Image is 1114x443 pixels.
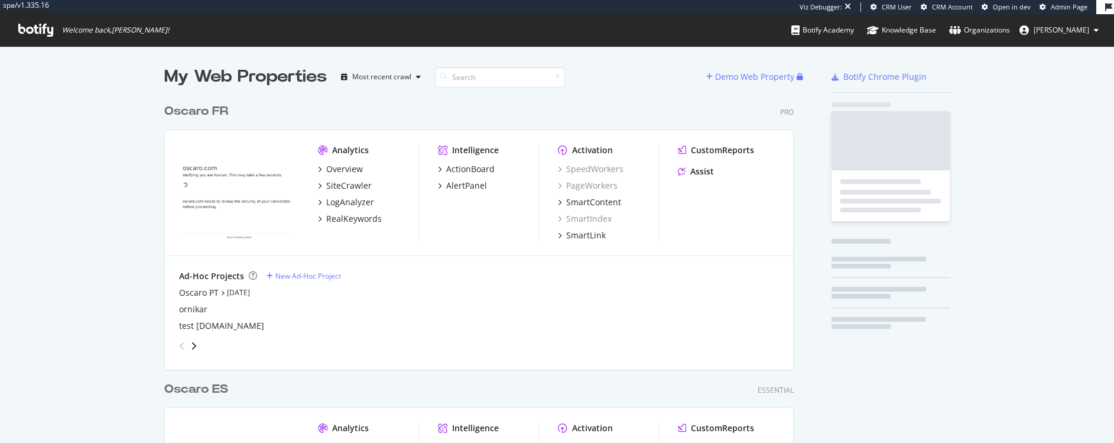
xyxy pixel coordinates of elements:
[438,163,495,175] a: ActionBoard
[332,422,369,434] div: Analytics
[179,287,219,299] a: Oscaro PT
[558,213,612,225] a: SmartIndex
[1010,21,1108,40] button: [PERSON_NAME]
[326,163,363,175] div: Overview
[932,2,973,11] span: CRM Account
[179,270,244,282] div: Ad-Hoc Projects
[179,320,264,332] a: test [DOMAIN_NAME]
[1034,25,1089,35] span: Nathalie Geoffrin
[326,180,372,192] div: SiteCrawler
[1040,2,1087,12] a: Admin Page
[336,67,426,86] button: Most recent crawl
[164,381,233,398] a: Oscaro ES
[832,71,927,83] a: Botify Chrome Plugin
[566,229,606,241] div: SmartLink
[867,14,936,46] a: Knowledge Base
[179,144,299,240] img: Oscaro.com
[949,14,1010,46] a: Organizations
[691,422,754,434] div: CustomReports
[326,196,374,208] div: LogAnalyzer
[572,144,613,156] div: Activation
[164,381,228,398] div: Oscaro ES
[318,213,382,225] a: RealKeywords
[993,2,1031,11] span: Open in dev
[164,103,228,120] div: Oscaro FR
[446,180,487,192] div: AlertPanel
[921,2,973,12] a: CRM Account
[791,14,854,46] a: Botify Academy
[867,24,936,36] div: Knowledge Base
[791,24,854,36] div: Botify Academy
[452,144,499,156] div: Intelligence
[164,65,327,89] div: My Web Properties
[566,196,621,208] div: SmartContent
[572,422,613,434] div: Activation
[326,213,382,225] div: RealKeywords
[758,385,794,395] div: Essential
[706,72,797,82] a: Demo Web Property
[691,144,754,156] div: CustomReports
[558,180,618,192] a: PageWorkers
[678,166,714,177] a: Assist
[174,337,190,355] div: angle-left
[452,422,499,434] div: Intelligence
[446,163,495,175] div: ActionBoard
[706,67,797,86] button: Demo Web Property
[227,287,250,298] a: [DATE]
[715,71,794,83] div: Demo Web Property
[780,107,794,117] div: Pro
[179,303,207,315] a: ornikar
[678,144,754,156] a: CustomReports
[882,2,912,11] span: CRM User
[438,180,487,192] a: AlertPanel
[871,2,912,12] a: CRM User
[352,73,411,80] div: Most recent crawl
[800,2,842,12] div: Viz Debugger:
[690,166,714,177] div: Assist
[332,144,369,156] div: Analytics
[558,196,621,208] a: SmartContent
[949,24,1010,36] div: Organizations
[678,422,754,434] a: CustomReports
[164,103,233,120] a: Oscaro FR
[558,163,623,175] a: SpeedWorkers
[1051,2,1087,11] span: Admin Page
[62,25,169,35] span: Welcome back, [PERSON_NAME] !
[318,180,372,192] a: SiteCrawler
[275,271,341,281] div: New Ad-Hoc Project
[558,229,606,241] a: SmartLink
[190,340,198,352] div: angle-right
[318,196,374,208] a: LogAnalyzer
[318,163,363,175] a: Overview
[435,67,565,88] input: Search
[982,2,1031,12] a: Open in dev
[843,71,927,83] div: Botify Chrome Plugin
[267,271,341,281] a: New Ad-Hoc Project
